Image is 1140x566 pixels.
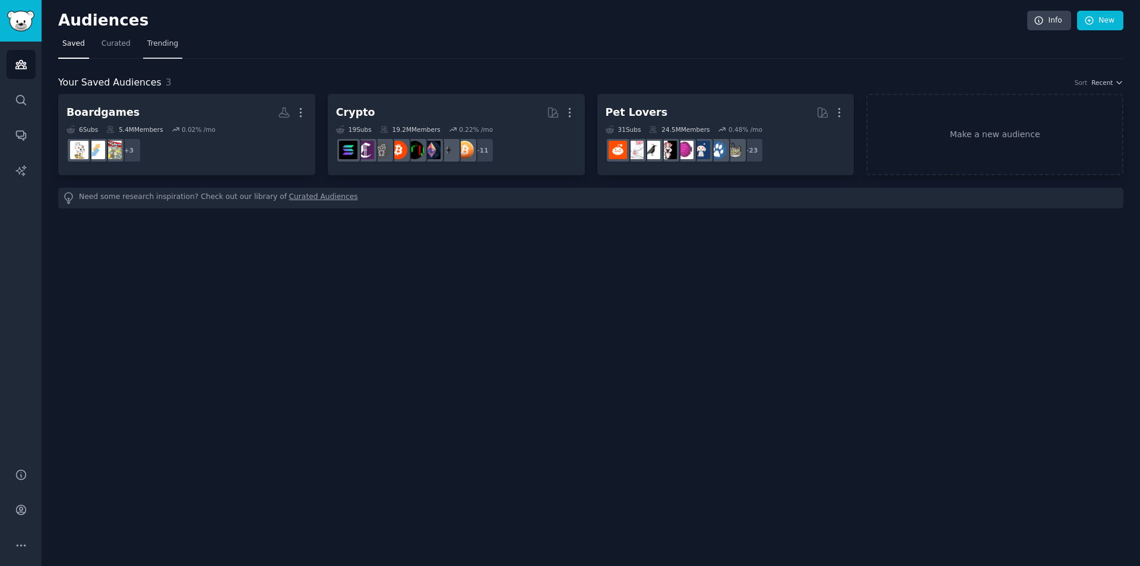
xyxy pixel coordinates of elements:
[406,141,424,159] img: CryptoMarkets
[469,138,494,163] div: + 11
[58,94,315,175] a: Boardgames6Subs5.4MMembers0.02% /mo+3boardgamescirclejerkBoardGameExchangeboardgames
[649,125,710,134] div: 24.5M Members
[642,141,660,159] img: birding
[336,125,372,134] div: 19 Sub s
[66,125,98,134] div: 6 Sub s
[7,11,34,31] img: GummySearch logo
[97,34,135,59] a: Curated
[102,39,131,49] span: Curated
[625,141,644,159] img: RATS
[729,125,762,134] div: 0.48 % /mo
[389,141,407,159] img: BitcoinBeginners
[606,125,641,134] div: 31 Sub s
[166,77,172,88] span: 3
[609,141,627,159] img: BeardedDragons
[58,11,1027,30] h2: Audiences
[143,34,182,59] a: Trending
[708,141,727,159] img: dogs
[336,105,375,120] div: Crypto
[372,141,391,159] img: CryptoCurrencies
[66,105,140,120] div: Boardgames
[422,141,441,159] img: ethtrader
[1027,11,1071,31] a: Info
[328,94,585,175] a: Crypto19Subs19.2MMembers0.22% /mo+11BitcoinethereumethtraderCryptoMarketsBitcoinBeginnersCryptoCu...
[106,125,163,134] div: 5.4M Members
[725,141,743,159] img: cats
[87,141,105,159] img: BoardGameExchange
[675,141,693,159] img: Aquariums
[380,125,441,134] div: 19.2M Members
[289,192,358,204] a: Curated Audiences
[1077,11,1123,31] a: New
[147,39,178,49] span: Trending
[103,141,122,159] img: boardgamescirclejerk
[1075,78,1088,87] div: Sort
[739,138,764,163] div: + 23
[439,141,457,159] img: ethereum
[1091,78,1123,87] button: Recent
[339,141,357,159] img: solana
[58,75,161,90] span: Your Saved Audiences
[116,138,141,163] div: + 3
[182,125,216,134] div: 0.02 % /mo
[866,94,1123,175] a: Make a new audience
[58,34,89,59] a: Saved
[356,141,374,159] img: Crypto_Currency_News
[606,105,668,120] div: Pet Lovers
[70,141,88,159] img: boardgames
[692,141,710,159] img: dogswithjobs
[62,39,85,49] span: Saved
[455,141,474,159] img: Bitcoin
[597,94,854,175] a: Pet Lovers31Subs24.5MMembers0.48% /mo+23catsdogsdogswithjobsAquariumsparrotsbirdingRATSBeardedDra...
[658,141,677,159] img: parrots
[1091,78,1113,87] span: Recent
[58,188,1123,208] div: Need some research inspiration? Check out our library of
[459,125,493,134] div: 0.22 % /mo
